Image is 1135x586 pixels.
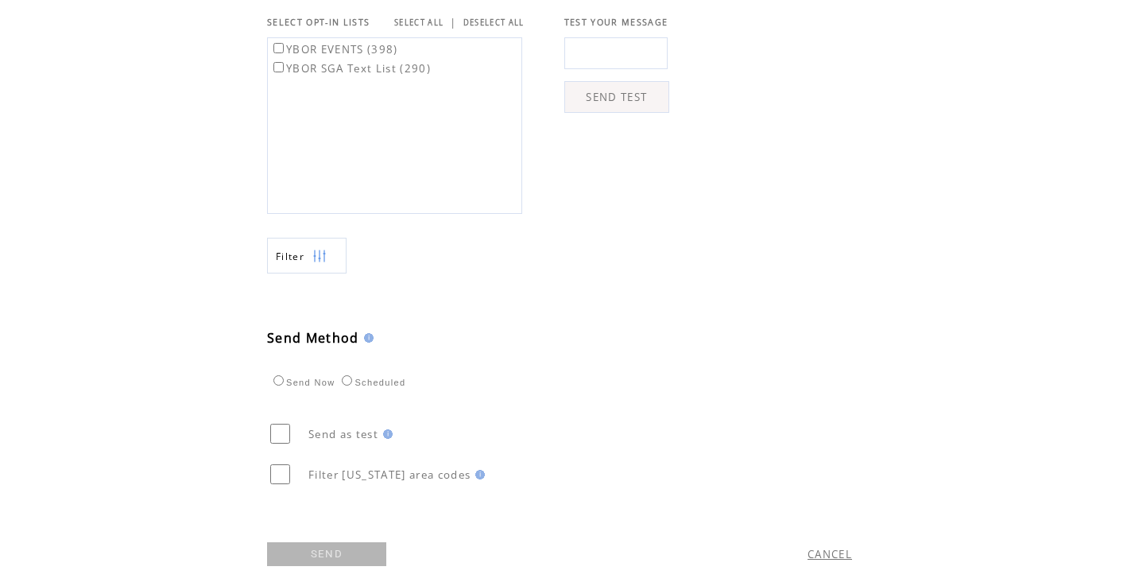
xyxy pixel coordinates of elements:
label: Send Now [269,378,335,387]
span: Send as test [308,427,378,441]
img: filters.png [312,239,327,274]
img: help.gif [471,470,485,479]
input: Scheduled [342,375,352,386]
a: SEND [267,542,386,566]
img: help.gif [378,429,393,439]
label: Scheduled [338,378,405,387]
a: SELECT ALL [394,17,444,28]
a: SEND TEST [564,81,669,113]
a: DESELECT ALL [463,17,525,28]
span: TEST YOUR MESSAGE [564,17,668,28]
span: SELECT OPT-IN LISTS [267,17,370,28]
a: Filter [267,238,347,274]
span: Send Method [267,329,359,347]
span: | [450,15,456,29]
a: CANCEL [808,547,852,561]
span: Show filters [276,250,304,263]
span: Filter [US_STATE] area codes [308,468,471,482]
input: YBOR EVENTS (398) [273,43,284,53]
label: YBOR EVENTS (398) [270,42,398,56]
input: YBOR SGA Text List (290) [273,62,284,72]
input: Send Now [273,375,284,386]
label: YBOR SGA Text List (290) [270,61,431,76]
img: help.gif [359,333,374,343]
